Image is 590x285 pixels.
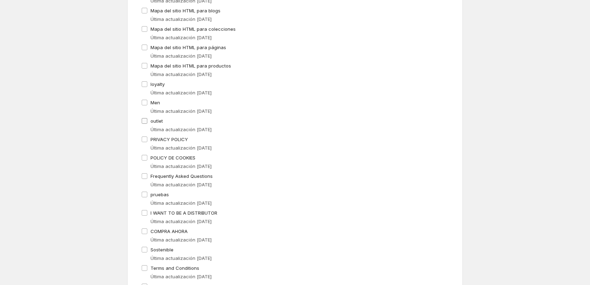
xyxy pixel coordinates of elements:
[151,210,217,216] span: I WANT TO BE A DISTRIBUTOR
[151,255,212,261] span: Última actualización [DATE]
[151,16,212,22] span: Última actualización [DATE]
[151,192,169,197] span: pruebas
[151,45,226,50] span: Mapa del sitio HTML para páginas
[151,108,212,114] span: Última actualización [DATE]
[151,163,212,169] span: Última actualización [DATE]
[151,35,212,40] span: Última actualización [DATE]
[151,219,212,224] span: Última actualización [DATE]
[151,26,236,32] span: Mapa del sitio HTML para colecciones
[151,81,165,87] span: loyalty
[151,53,212,59] span: Última actualización [DATE]
[151,182,212,187] span: Última actualización [DATE]
[151,200,212,206] span: Última actualización [DATE]
[151,265,199,271] span: Terms and Conditions
[151,136,188,142] span: PRIVACY POLICY
[151,155,195,161] span: POLICY DE COOKIES
[151,228,188,234] span: COMPRA AHORA
[151,90,212,95] span: Última actualización [DATE]
[151,247,173,252] span: Sostenible
[151,100,160,105] span: Men
[151,237,212,243] span: Última actualización [DATE]
[151,173,213,179] span: Frequently Asked Questions
[151,118,163,124] span: outlet
[151,145,212,151] span: Última actualización [DATE]
[151,63,231,69] span: Mapa del sitio HTML para productos
[151,71,212,77] span: Última actualización [DATE]
[151,127,212,132] span: Última actualización [DATE]
[151,8,220,13] span: Mapa del sitio HTML para blogs
[151,274,212,279] span: Última actualización [DATE]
